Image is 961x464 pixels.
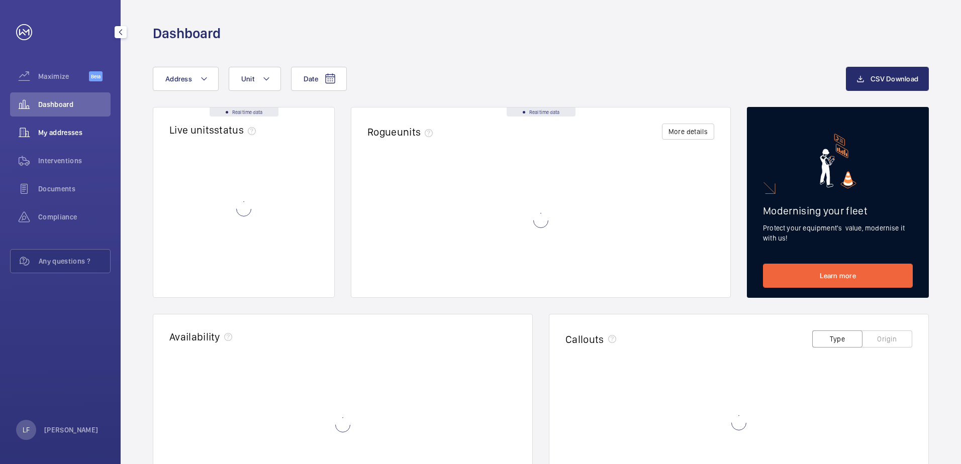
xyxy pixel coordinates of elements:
[44,425,99,435] p: [PERSON_NAME]
[38,184,111,194] span: Documents
[397,126,437,138] span: units
[763,223,913,243] p: Protect your equipment's value, modernise it with us!
[367,126,437,138] h2: Rogue
[820,134,856,188] img: marketing-card.svg
[165,75,192,83] span: Address
[812,330,862,347] button: Type
[153,67,219,91] button: Address
[862,330,912,347] button: Origin
[229,67,281,91] button: Unit
[38,71,89,81] span: Maximize
[763,264,913,288] a: Learn more
[153,24,221,43] h1: Dashboard
[304,75,318,83] span: Date
[169,330,220,343] h2: Availability
[38,212,111,222] span: Compliance
[291,67,347,91] button: Date
[89,71,103,81] span: Beta
[38,99,111,109] span: Dashboard
[38,128,111,138] span: My addresses
[871,75,918,83] span: CSV Download
[210,107,278,117] div: Real time data
[39,256,110,266] span: Any questions ?
[23,425,30,435] p: LF
[565,333,604,345] h2: Callouts
[214,124,260,136] span: status
[38,156,111,166] span: Interventions
[846,67,929,91] button: CSV Download
[241,75,254,83] span: Unit
[507,107,575,117] div: Real time data
[662,124,714,140] button: More details
[763,204,913,217] h2: Modernising your fleet
[169,124,260,136] h2: Live units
